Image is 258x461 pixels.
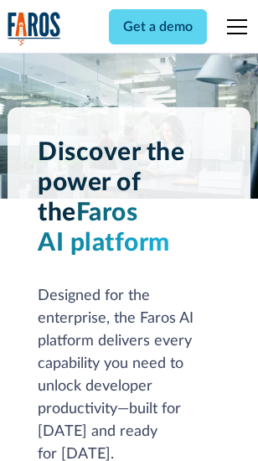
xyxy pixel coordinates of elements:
[109,9,207,44] a: Get a demo
[217,7,250,47] div: menu
[38,137,220,258] h1: Discover the power of the
[8,12,61,46] a: home
[38,200,170,256] span: Faros AI platform
[8,12,61,46] img: Logo of the analytics and reporting company Faros.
